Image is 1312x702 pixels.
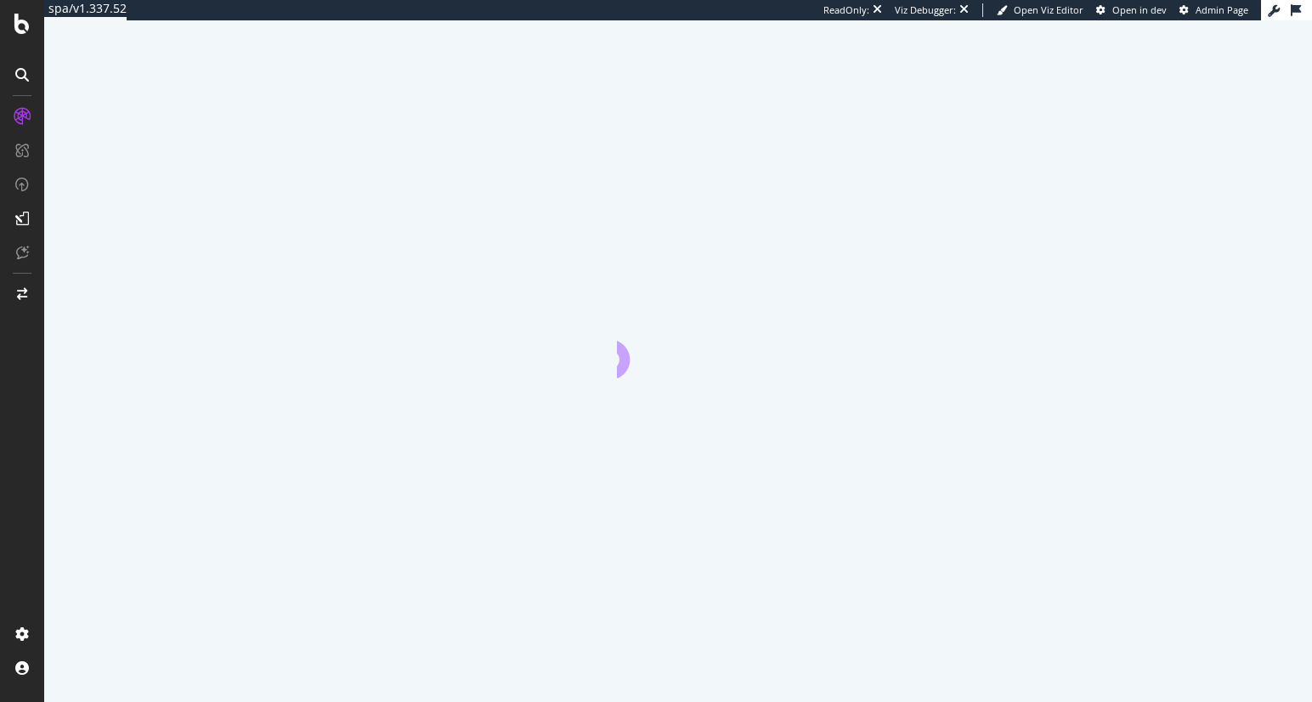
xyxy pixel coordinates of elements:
[1112,3,1167,16] span: Open in dev
[1196,3,1248,16] span: Admin Page
[1014,3,1083,16] span: Open Viz Editor
[997,3,1083,17] a: Open Viz Editor
[1096,3,1167,17] a: Open in dev
[823,3,869,17] div: ReadOnly:
[1179,3,1248,17] a: Admin Page
[895,3,956,17] div: Viz Debugger:
[617,317,739,378] div: animation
